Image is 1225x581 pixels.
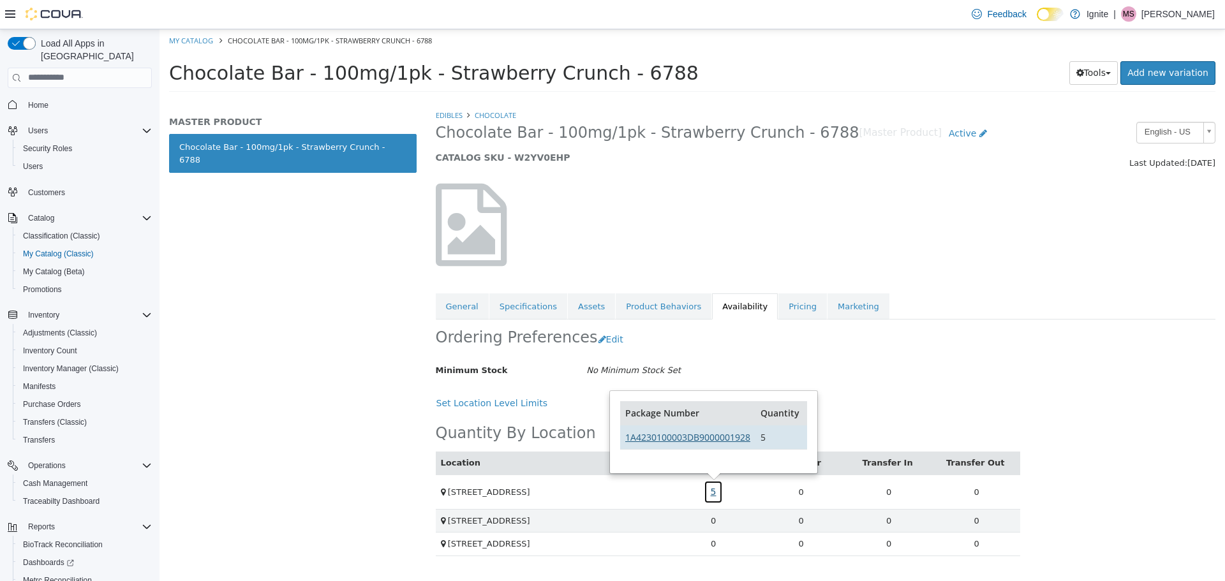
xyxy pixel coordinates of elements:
a: Transfers (Classic) [18,415,92,430]
td: 0 [685,445,773,480]
span: Reports [28,522,55,532]
span: My Catalog (Beta) [18,264,152,279]
button: Location [281,427,323,440]
a: Security Roles [18,141,77,156]
a: My Catalog (Classic) [18,246,99,261]
span: Purchase Orders [23,399,81,409]
span: My Catalog (Classic) [18,246,152,261]
button: Catalog [3,209,157,227]
a: Active [782,92,835,116]
button: Security Roles [13,140,157,158]
span: Classification (Classic) [18,228,152,244]
span: [STREET_ADDRESS] [288,487,371,496]
span: Load All Apps in [GEOGRAPHIC_DATA] [36,37,152,63]
a: Transfer In [703,429,756,438]
a: Chocolate [315,81,357,91]
td: 0 [510,503,598,527]
button: My Catalog (Classic) [13,245,157,263]
span: Users [18,159,152,174]
img: Cova [26,8,83,20]
span: BioTrack Reconciliation [18,537,152,552]
a: Product Behaviors [456,264,552,291]
button: Manifests [13,378,157,395]
span: Home [23,97,152,113]
a: Feedback [967,1,1031,27]
span: [STREET_ADDRESS] [288,510,371,519]
a: Inventory Count [18,343,82,358]
a: Purchase Orders [18,397,86,412]
span: Security Roles [18,141,152,156]
span: Manifests [18,379,152,394]
span: Transfers [18,432,152,448]
span: Traceabilty Dashboard [18,494,152,509]
span: Adjustments (Classic) [23,328,97,338]
a: Classification (Classic) [18,228,105,244]
button: Transfers [13,431,157,449]
td: 0 [773,503,861,527]
button: Edit [438,298,471,322]
span: Inventory Count [18,343,152,358]
a: Inventory Manager (Classic) [18,361,124,376]
span: Dashboards [18,555,152,570]
a: Specifications [330,264,408,291]
span: MS [1123,6,1134,22]
a: EDIBLES [276,81,303,91]
input: Dark Mode [1037,8,1064,21]
button: Users [3,122,157,140]
td: 0 [598,445,686,480]
button: Reports [23,519,60,534]
span: Promotions [18,282,152,297]
a: General [276,264,329,291]
span: English - US [977,93,1039,113]
button: Operations [3,457,157,474]
span: Purchase Orders [18,397,152,412]
button: Users [13,158,157,175]
span: Transfers (Classic) [18,415,152,430]
span: Classification (Classic) [23,231,100,241]
a: Traceabilty Dashboard [18,494,105,509]
a: Promotions [18,282,67,297]
span: [STREET_ADDRESS] [288,458,371,467]
span: Operations [28,460,66,471]
span: Chocolate Bar - 100mg/1pk - Strawberry Crunch - 6788 [10,33,539,55]
a: Users [18,159,48,174]
span: Catalog [28,213,54,223]
button: Reports [3,518,157,536]
span: Users [23,123,152,138]
span: Adjustments (Classic) [18,325,152,341]
span: Security Roles [23,143,72,154]
span: Feedback [987,8,1026,20]
td: 0 [510,480,598,503]
span: Inventory Manager (Classic) [23,364,119,374]
a: Home [23,98,54,113]
button: Inventory Count [13,342,157,360]
button: Inventory [3,306,157,324]
button: Catalog [23,210,59,226]
span: Transfers [23,435,55,445]
span: Chocolate Bar - 100mg/1pk - Strawberry Crunch - 6788 [68,6,272,16]
a: My Catalog [10,6,54,16]
span: Users [28,126,48,136]
a: Marketing [668,264,730,291]
small: [Master Product] [699,99,782,109]
button: Home [3,96,157,114]
a: 5 [544,451,564,474]
a: Transfer Out [787,429,847,438]
span: Customers [23,184,152,200]
a: Add new variation [961,32,1056,55]
a: Availability [553,264,618,291]
a: Assets [408,264,456,291]
h5: CATALOG SKU - W2YV0EHP [276,122,856,134]
td: 5 [596,395,648,420]
span: Catalog [23,210,152,226]
td: 0 [598,503,686,527]
a: Transfers [18,432,60,448]
span: Customers [28,188,65,198]
button: Traceabilty Dashboard [13,492,157,510]
td: 0 [598,480,686,503]
span: Minimum Stock [276,336,348,346]
button: Tools [910,32,959,55]
button: Transfers (Classic) [13,413,157,431]
button: Users [23,123,53,138]
a: Dashboards [13,554,157,571]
